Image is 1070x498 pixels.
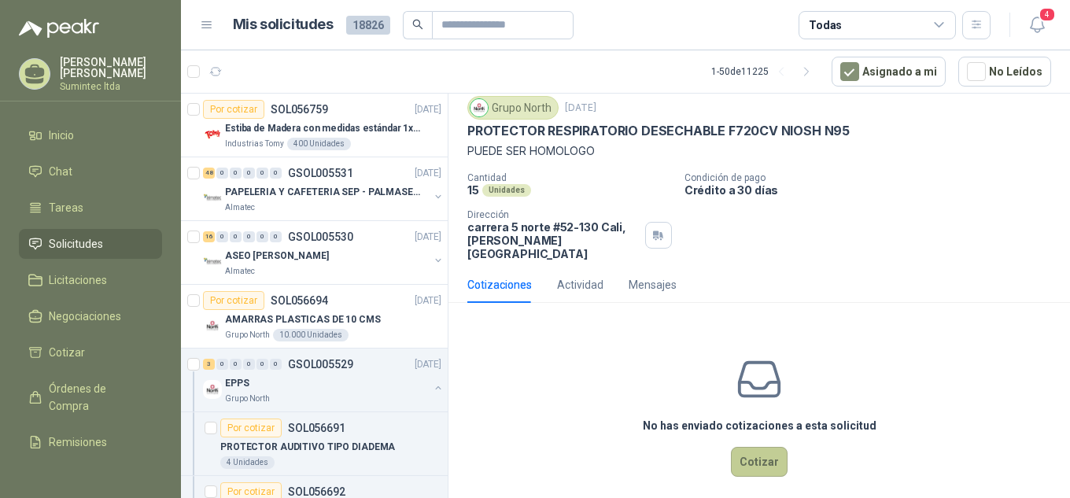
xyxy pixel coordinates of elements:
[415,293,441,308] p: [DATE]
[203,291,264,310] div: Por cotizar
[203,231,215,242] div: 16
[49,199,83,216] span: Tareas
[60,82,162,91] p: Sumintec ltda
[203,100,264,119] div: Por cotizar
[711,59,819,84] div: 1 - 50 de 11225
[49,380,147,415] span: Órdenes de Compra
[19,265,162,295] a: Licitaciones
[19,19,99,38] img: Logo peakr
[287,138,351,150] div: 400 Unidades
[220,440,395,455] p: PROTECTOR AUDITIVO TIPO DIADEMA
[288,422,345,433] p: SOL056691
[230,231,242,242] div: 0
[415,230,441,245] p: [DATE]
[19,301,162,331] a: Negociaciones
[243,359,255,370] div: 0
[270,168,282,179] div: 0
[482,184,531,197] div: Unidades
[467,123,850,139] p: PROTECTOR RESPIRATORIO DESECHABLE F720CV NIOSH N95
[203,316,222,335] img: Company Logo
[467,220,639,260] p: carrera 5 norte #52-130 Cali , [PERSON_NAME][GEOGRAPHIC_DATA]
[415,166,441,181] p: [DATE]
[643,417,876,434] h3: No has enviado cotizaciones a esta solicitud
[19,374,162,421] a: Órdenes de Compra
[19,157,162,186] a: Chat
[203,359,215,370] div: 3
[203,189,222,208] img: Company Logo
[225,329,270,341] p: Grupo North
[203,253,222,271] img: Company Logo
[273,329,349,341] div: 10.000 Unidades
[203,125,222,144] img: Company Logo
[49,433,107,451] span: Remisiones
[565,101,596,116] p: [DATE]
[49,163,72,180] span: Chat
[181,412,448,476] a: Por cotizarSOL056691PROTECTOR AUDITIVO TIPO DIADEMA4 Unidades
[415,357,441,372] p: [DATE]
[19,338,162,367] a: Cotizar
[467,142,1051,160] p: PUEDE SER HOMOLOGO
[225,312,381,327] p: AMARRAS PLASTICAS DE 10 CMS
[233,13,334,36] h1: Mis solicitudes
[243,231,255,242] div: 0
[415,102,441,117] p: [DATE]
[203,168,215,179] div: 48
[1023,11,1051,39] button: 4
[19,120,162,150] a: Inicio
[216,231,228,242] div: 0
[684,172,1064,183] p: Condición de pago
[216,359,228,370] div: 0
[288,486,345,497] p: SOL056692
[225,121,421,136] p: Estiba de Madera con medidas estándar 1x120x15 de alto
[809,17,842,34] div: Todas
[203,380,222,399] img: Company Logo
[49,344,85,361] span: Cotizar
[288,359,353,370] p: GSOL005529
[467,172,672,183] p: Cantidad
[203,164,445,214] a: 48 0 0 0 0 0 GSOL005531[DATE] Company LogoPAPELERIA Y CAFETERIA SEP - PALMASECAAlmatec
[288,231,353,242] p: GSOL005530
[19,427,162,457] a: Remisiones
[203,227,445,278] a: 16 0 0 0 0 0 GSOL005530[DATE] Company LogoASEO [PERSON_NAME]Almatec
[832,57,946,87] button: Asignado a mi
[1039,7,1056,22] span: 4
[412,19,423,30] span: search
[958,57,1051,87] button: No Leídos
[19,229,162,259] a: Solicitudes
[225,138,284,150] p: Industrias Tomy
[49,127,74,144] span: Inicio
[684,183,1064,197] p: Crédito a 30 días
[467,183,479,197] p: 15
[225,265,255,278] p: Almatec
[19,193,162,223] a: Tareas
[181,285,448,349] a: Por cotizarSOL056694[DATE] Company LogoAMARRAS PLASTICAS DE 10 CMSGrupo North10.000 Unidades
[225,185,421,200] p: PAPELERIA Y CAFETERIA SEP - PALMASECA
[225,376,249,391] p: EPPS
[467,209,639,220] p: Dirección
[557,276,603,293] div: Actividad
[346,16,390,35] span: 18826
[49,271,107,289] span: Licitaciones
[270,359,282,370] div: 0
[225,201,255,214] p: Almatec
[243,168,255,179] div: 0
[203,355,445,405] a: 3 0 0 0 0 0 GSOL005529[DATE] Company LogoEPPSGrupo North
[230,168,242,179] div: 0
[271,104,328,115] p: SOL056759
[181,94,448,157] a: Por cotizarSOL056759[DATE] Company LogoEstiba de Madera con medidas estándar 1x120x15 de altoIndu...
[629,276,677,293] div: Mensajes
[220,456,275,469] div: 4 Unidades
[60,57,162,79] p: [PERSON_NAME] [PERSON_NAME]
[220,419,282,437] div: Por cotizar
[256,359,268,370] div: 0
[256,231,268,242] div: 0
[467,276,532,293] div: Cotizaciones
[230,359,242,370] div: 0
[270,231,282,242] div: 0
[225,249,329,264] p: ASEO [PERSON_NAME]
[288,168,353,179] p: GSOL005531
[216,168,228,179] div: 0
[256,168,268,179] div: 0
[49,235,103,253] span: Solicitudes
[271,295,328,306] p: SOL056694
